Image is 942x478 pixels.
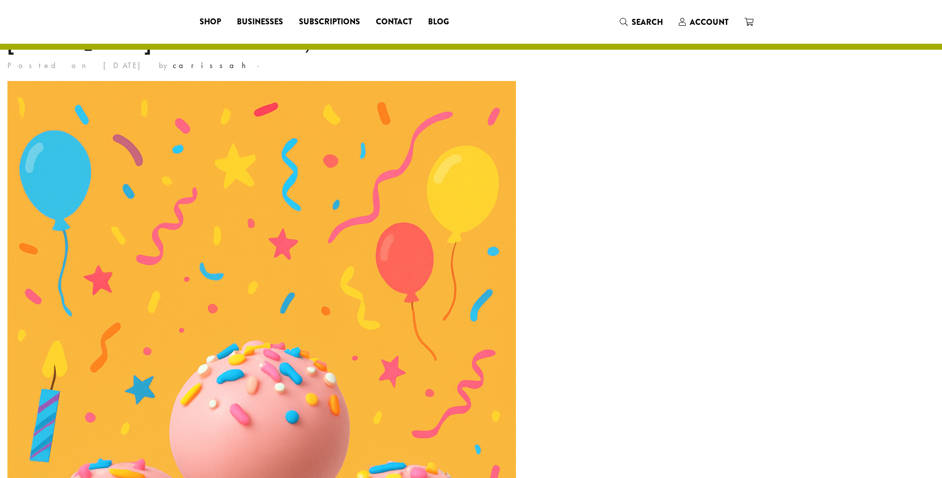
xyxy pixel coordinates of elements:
[299,16,360,28] span: Subscriptions
[237,16,283,28] span: Businesses
[632,16,663,28] span: Search
[428,16,449,28] span: Blog
[173,60,257,71] a: carissah
[612,14,671,30] a: Search
[192,14,229,30] a: Shop
[690,16,728,28] span: Account
[200,16,221,28] span: Shop
[376,16,412,28] span: Contact
[7,58,616,73] p: Posted on [DATE] by -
